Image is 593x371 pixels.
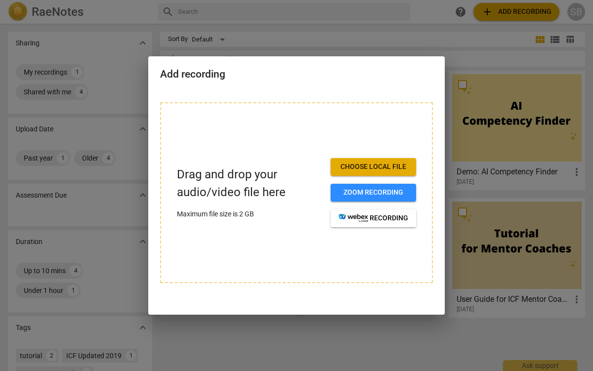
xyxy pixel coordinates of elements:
[177,166,323,201] p: Drag and drop your audio/video file here
[331,158,416,176] button: Choose local file
[339,162,408,172] span: Choose local file
[339,213,408,223] span: recording
[339,188,408,198] span: Zoom recording
[160,68,433,81] h2: Add recording
[331,184,416,202] button: Zoom recording
[331,209,416,227] button: recording
[177,209,323,219] p: Maximum file size is 2 GB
